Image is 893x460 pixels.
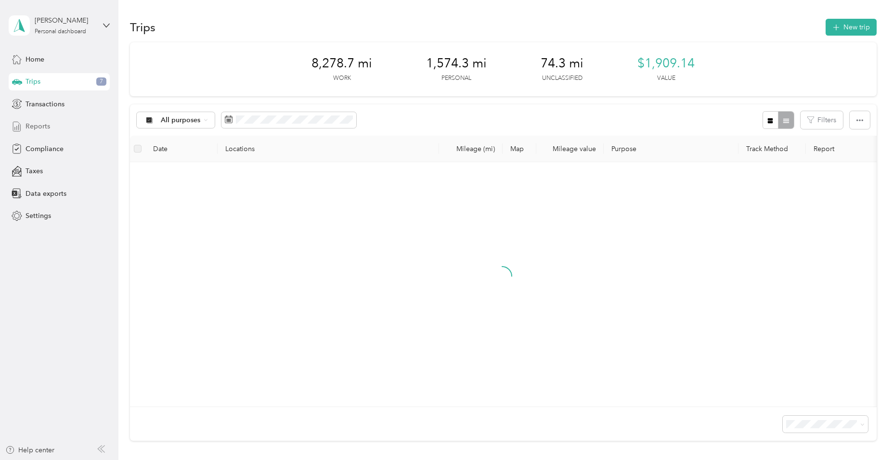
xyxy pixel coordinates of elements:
[657,74,675,83] p: Value
[145,136,218,162] th: Date
[738,136,806,162] th: Track Method
[26,166,43,176] span: Taxes
[26,54,44,64] span: Home
[439,136,503,162] th: Mileage (mi)
[604,136,738,162] th: Purpose
[130,22,155,32] h1: Trips
[26,77,40,87] span: Trips
[35,29,86,35] div: Personal dashboard
[311,56,372,71] span: 8,278.7 mi
[541,56,583,71] span: 74.3 mi
[26,144,64,154] span: Compliance
[503,136,536,162] th: Map
[441,74,471,83] p: Personal
[26,121,50,131] span: Reports
[839,406,893,460] iframe: Everlance-gr Chat Button Frame
[637,56,695,71] span: $1,909.14
[801,111,843,129] button: Filters
[826,19,877,36] button: New trip
[26,211,51,221] span: Settings
[26,99,65,109] span: Transactions
[542,74,582,83] p: Unclassified
[426,56,487,71] span: 1,574.3 mi
[333,74,351,83] p: Work
[161,117,201,124] span: All purposes
[5,445,54,455] button: Help center
[536,136,604,162] th: Mileage value
[218,136,439,162] th: Locations
[26,189,66,199] span: Data exports
[96,77,106,86] span: 7
[35,15,95,26] div: [PERSON_NAME]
